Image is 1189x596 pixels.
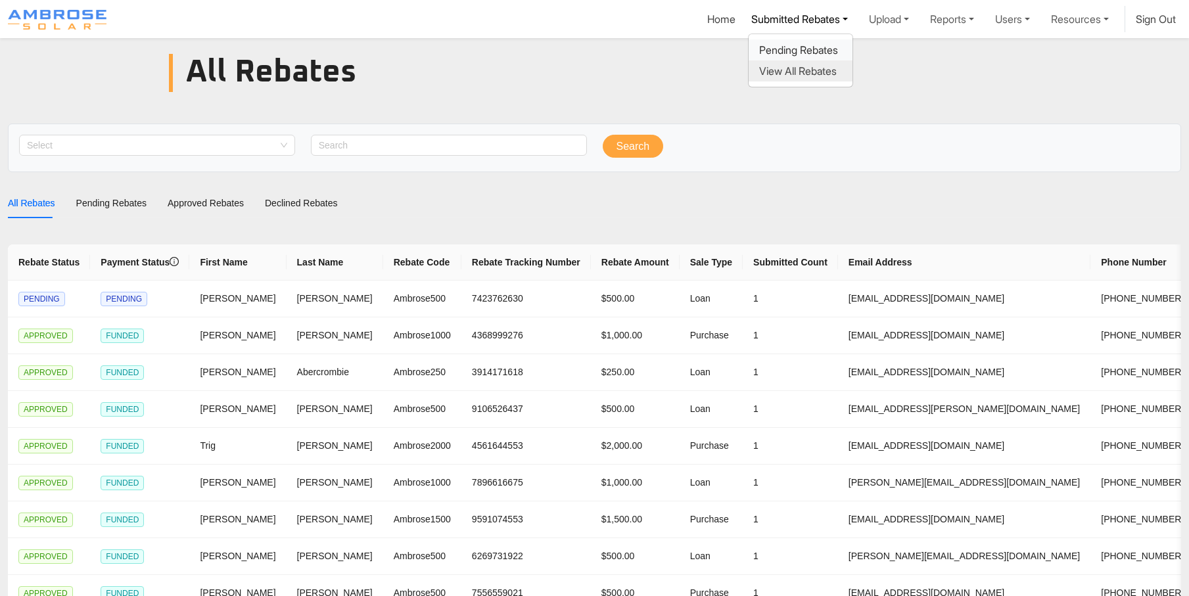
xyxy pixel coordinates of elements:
[461,465,591,501] td: 7896616675
[591,317,680,354] td: $1,000.00
[680,391,743,428] td: Loan
[101,476,144,490] span: FUNDED
[8,196,55,210] div: All Rebates
[18,329,73,343] span: APPROVED
[287,465,383,501] td: [PERSON_NAME]
[603,135,664,158] button: Search
[101,439,144,453] span: FUNDED
[591,501,680,538] td: $1,500.00
[287,391,383,428] td: [PERSON_NAME]
[743,244,838,281] th: Submitted Count
[265,196,338,210] div: Declined Rebates
[168,196,244,210] div: Approved Rebates
[101,329,144,343] span: FUNDED
[101,292,147,306] span: PENDING
[743,317,838,354] td: 1
[838,391,1090,428] td: [EMAIL_ADDRESS][PERSON_NAME][DOMAIN_NAME]
[461,281,591,317] td: 7423762630
[287,281,383,317] td: [PERSON_NAME]
[383,354,461,391] td: Ambrose250
[8,244,90,281] th: Rebate Status
[189,538,286,575] td: [PERSON_NAME]
[461,501,591,538] td: 9591074553
[838,501,1090,538] td: [EMAIL_ADDRESS][DOMAIN_NAME]
[680,354,743,391] td: Loan
[759,63,842,79] a: View All Rebates
[383,244,461,281] th: Rebate Code
[383,428,461,465] td: Ambrose2000
[838,428,1090,465] td: [EMAIL_ADDRESS][DOMAIN_NAME]
[189,465,286,501] td: [PERSON_NAME]
[383,538,461,575] td: Ambrose500
[743,391,838,428] td: 1
[287,501,383,538] td: [PERSON_NAME]
[838,538,1090,575] td: [PERSON_NAME][EMAIL_ADDRESS][DOMAIN_NAME]
[101,513,144,527] span: FUNDED
[18,365,73,380] span: APPROVED
[1046,6,1114,32] a: Resources
[680,501,743,538] td: Purchase
[189,354,286,391] td: [PERSON_NAME]
[838,281,1090,317] td: [EMAIL_ADDRESS][DOMAIN_NAME]
[18,476,73,490] span: APPROVED
[18,549,73,564] span: APPROVED
[287,244,383,281] th: Last Name
[591,465,680,501] td: $1,000.00
[748,34,853,87] div: Submitted Rebates
[990,6,1035,32] a: Users
[925,6,979,32] a: Reports
[8,10,106,30] img: Program logo
[743,354,838,391] td: 1
[189,391,286,428] td: [PERSON_NAME]
[101,402,144,417] span: FUNDED
[864,6,914,32] a: Upload
[743,465,838,501] td: 1
[680,244,743,281] th: Sale Type
[189,244,286,281] th: First Name
[743,501,838,538] td: 1
[759,42,842,58] a: Pending Rebates
[383,281,461,317] td: Ambrose500
[287,428,383,465] td: [PERSON_NAME]
[461,354,591,391] td: 3914171618
[383,317,461,354] td: Ambrose1000
[461,538,591,575] td: 6269731922
[383,465,461,501] td: Ambrose1000
[18,292,65,306] span: PENDING
[680,538,743,575] td: Loan
[383,391,461,428] td: Ambrose500
[743,281,838,317] td: 1
[189,428,286,465] td: Trig
[1136,12,1176,26] a: Sign Out
[707,12,735,26] a: Home
[189,281,286,317] td: [PERSON_NAME]
[170,257,179,266] span: info-circle
[287,538,383,575] td: [PERSON_NAME]
[743,538,838,575] td: 1
[461,317,591,354] td: 4368999276
[680,428,743,465] td: Purchase
[591,244,680,281] th: Rebate Amount
[680,317,743,354] td: Purchase
[591,281,680,317] td: $500.00
[189,501,286,538] td: [PERSON_NAME]
[591,391,680,428] td: $500.00
[591,428,680,465] td: $2,000.00
[18,439,73,453] span: APPROVED
[461,428,591,465] td: 4561644553
[18,513,73,527] span: APPROVED
[591,354,680,391] td: $250.00
[746,6,853,32] a: Submitted Rebates
[591,538,680,575] td: $500.00
[18,402,73,417] span: APPROVED
[383,501,461,538] td: Ambrose1500
[838,317,1090,354] td: [EMAIL_ADDRESS][DOMAIN_NAME]
[461,391,591,428] td: 9106526437
[76,196,147,210] div: Pending Rebates
[287,317,383,354] td: [PERSON_NAME]
[101,365,144,380] span: FUNDED
[101,549,144,564] span: FUNDED
[838,244,1090,281] th: Email Address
